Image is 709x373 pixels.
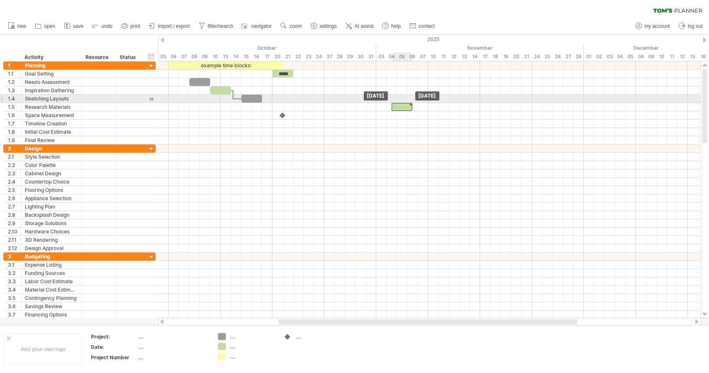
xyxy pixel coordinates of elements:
a: navigator [240,21,274,32]
div: Hardware Choices [25,228,77,236]
div: Monday, 1 December 2025 [584,52,594,61]
div: Initial Cost Estimate [25,128,77,136]
span: import / export [158,23,190,29]
a: print [119,21,142,32]
div: Activity [25,53,77,61]
div: Appliance Selection [25,194,77,202]
div: .... [296,333,341,340]
div: 2.3 [8,169,20,177]
div: Tuesday, 2 December 2025 [594,52,605,61]
div: 2.2 [8,161,20,169]
div: Timeline Creation [25,120,77,128]
div: 1.6 [8,111,20,119]
div: Project: [91,333,137,340]
div: 2.7 [8,203,20,211]
div: 1.2 [8,78,20,86]
div: Friday, 10 October 2025 [210,52,221,61]
div: Monday, 8 December 2025 [636,52,646,61]
div: Tuesday, 11 November 2025 [439,52,449,61]
a: contact [407,21,437,32]
div: Tuesday, 21 October 2025 [283,52,293,61]
div: 2.8 [8,211,20,219]
div: 1.9 [8,136,20,144]
span: filter/search [208,23,233,29]
div: 1.8 [8,128,20,136]
div: Design [25,145,77,152]
div: Tuesday, 25 November 2025 [542,52,553,61]
div: November 2025 [376,44,584,52]
div: Thursday, 20 November 2025 [511,52,522,61]
div: Needs Assessment [25,78,77,86]
span: new [17,23,26,29]
div: .... [230,333,275,340]
div: Thursday, 11 December 2025 [667,52,677,61]
div: Labor Cost Estimate [25,277,77,285]
div: 2.11 [8,236,20,244]
div: 1.1 [8,70,20,78]
div: 3D Rendering [25,236,77,244]
div: Friday, 7 November 2025 [418,52,428,61]
div: Funding Sources [25,269,77,277]
span: log out [688,23,703,29]
div: Project Number [91,354,137,361]
div: Friday, 5 December 2025 [626,52,636,61]
div: Final Review [25,136,77,144]
div: Friday, 14 November 2025 [470,52,480,61]
div: .... [230,353,275,360]
div: 3 [8,253,20,260]
div: Date: [91,344,137,351]
div: Research Materials [25,103,77,111]
div: Tuesday, 18 November 2025 [491,52,501,61]
div: Status [120,53,138,61]
div: Tuesday, 16 December 2025 [698,52,709,61]
div: 3.5 [8,294,20,302]
div: Color Palette [25,161,77,169]
div: 2.5 [8,186,20,194]
div: Friday, 3 October 2025 [158,52,169,61]
div: Cabinet Design [25,169,77,177]
div: Thursday, 27 November 2025 [563,52,574,61]
div: Thursday, 9 October 2025 [200,52,210,61]
div: Friday, 31 October 2025 [366,52,376,61]
div: 3.3 [8,277,20,285]
div: Tuesday, 28 October 2025 [335,52,345,61]
div: Friday, 12 December 2025 [677,52,688,61]
div: Budgeting [25,253,77,260]
div: Financing Options [25,311,77,319]
div: Monday, 6 October 2025 [169,52,179,61]
div: Sketching Layouts [25,95,77,103]
div: Thursday, 16 October 2025 [252,52,262,61]
div: Flooring Options [25,186,77,194]
div: Planning [25,61,77,69]
span: my account [645,23,670,29]
a: save [62,21,86,32]
span: print [130,23,140,29]
div: Tuesday, 4 November 2025 [387,52,397,61]
div: Goal Setting [25,70,77,78]
span: settings [320,23,337,29]
a: open [33,21,58,32]
div: Style Selection [25,153,77,161]
div: Friday, 24 October 2025 [314,52,324,61]
div: Countertop Choice [25,178,77,186]
span: open [44,23,55,29]
a: undo [90,21,115,32]
div: Thursday, 23 October 2025 [304,52,314,61]
div: 3.1 [8,261,20,269]
div: Design Approval [25,244,77,252]
div: Lighting Plan [25,203,77,211]
div: Material Cost Estimate [25,286,77,294]
div: Monday, 15 December 2025 [688,52,698,61]
div: Thursday, 6 November 2025 [407,52,418,61]
div: 2.10 [8,228,20,236]
div: [DATE] [415,91,439,101]
div: Monday, 27 October 2025 [324,52,335,61]
div: .... [138,344,208,351]
div: Friday, 28 November 2025 [574,52,584,61]
div: .... [138,333,208,340]
div: Wednesday, 15 October 2025 [241,52,252,61]
a: import / export [147,21,192,32]
div: 2.9 [8,219,20,227]
a: zoom [278,21,304,32]
div: Storage Solutions [25,219,77,227]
